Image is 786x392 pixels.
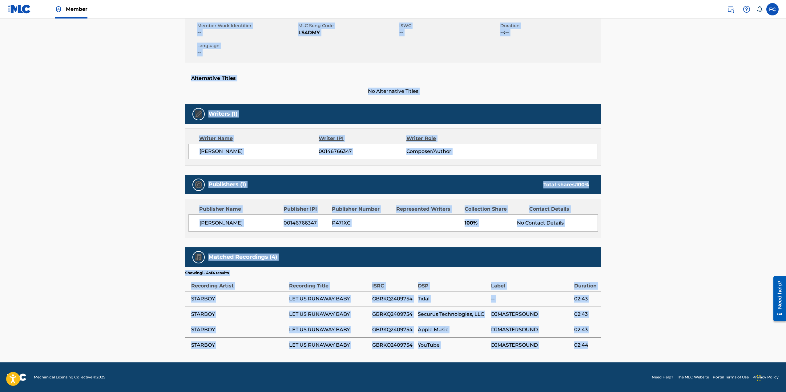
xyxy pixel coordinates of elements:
span: GBRKQ2409754 [372,295,415,303]
span: STARBOY [191,311,286,318]
span: Composer/Author [406,148,486,155]
span: STARBOY [191,341,286,349]
div: Represented Writers [396,205,460,213]
span: 00146766347 [319,148,406,155]
span: Member Work Identifier [197,23,297,29]
div: Publisher Number [332,205,392,213]
span: Apple Music [418,326,488,333]
span: LET US RUNAWAY BABY [289,295,369,303]
div: Total shares: [543,181,589,188]
span: 02:43 [574,326,598,333]
img: MLC Logo [7,5,31,14]
div: Recording Title [289,276,369,290]
iframe: Chat Widget [755,362,786,392]
span: Mechanical Licensing Collective © 2025 [34,374,105,380]
span: Securus Technologies, LLC [418,311,488,318]
div: Label [491,276,571,290]
div: DSP [418,276,488,290]
img: Top Rightsholder [55,6,62,13]
div: Glisser [757,369,761,387]
div: No Contact Details [517,219,597,227]
img: Matched Recordings [195,254,202,261]
iframe: Resource Center [769,274,786,323]
div: Writer IPI [319,135,406,142]
div: Contact Details [529,205,589,213]
div: Notifications [756,6,763,12]
div: Recording Artist [191,276,286,290]
span: -- [399,29,499,36]
span: STARBOY [191,326,286,333]
a: The MLC Website [677,374,709,380]
span: Language [197,43,297,49]
div: Collection Share [465,205,524,213]
h5: Writers (1) [208,110,237,118]
h5: Matched Recordings (4) [208,254,277,261]
div: Writer Role [406,135,486,142]
img: help [743,6,750,13]
span: -- [491,295,571,303]
span: MLC Song Code [298,23,398,29]
span: No Alternative Titles [185,88,601,95]
span: STARBOY [191,295,286,303]
div: Publisher IPI [284,205,327,213]
span: Member [66,6,87,13]
div: Help [740,3,753,15]
img: search [727,6,734,13]
span: DJMASTERSOUND [491,311,571,318]
span: 02:44 [574,341,598,349]
span: DJMASTERSOUND [491,341,571,349]
span: ISWC [399,23,499,29]
h5: Alternative Titles [191,75,595,81]
span: LET US RUNAWAY BABY [289,326,369,333]
span: --:-- [500,29,600,36]
div: Writer Name [199,135,319,142]
span: LET US RUNAWAY BABY [289,341,369,349]
span: -- [197,49,297,56]
h5: Publishers (1) [208,181,246,188]
div: User Menu [766,3,779,15]
div: ISRC [372,276,415,290]
a: Public Search [724,3,737,15]
div: Widget de chat [755,362,786,392]
img: logo [7,373,26,381]
div: Duration [574,276,598,290]
span: 100 % [576,182,589,188]
span: LS4DMY [298,29,398,36]
span: 00146766347 [284,219,327,227]
span: 02:43 [574,311,598,318]
img: Publishers [195,181,202,188]
span: GBRKQ2409754 [372,341,415,349]
p: Showing 1 - 4 of 4 results [185,270,229,276]
span: P471XC [332,219,392,227]
span: GBRKQ2409754 [372,326,415,333]
span: LET US RUNAWAY BABY [289,311,369,318]
span: Tidal [418,295,488,303]
a: Privacy Policy [752,374,779,380]
a: Need Help? [652,374,673,380]
a: Portal Terms of Use [713,374,749,380]
span: 100% [465,219,512,227]
span: [PERSON_NAME] [200,219,279,227]
img: Writers [195,110,202,118]
span: DJMASTERSOUND [491,326,571,333]
span: 02:43 [574,295,598,303]
div: Publisher Name [199,205,279,213]
span: GBRKQ2409754 [372,311,415,318]
span: [PERSON_NAME] [200,148,319,155]
span: YouTube [418,341,488,349]
span: -- [197,29,297,36]
span: Duration [500,23,600,29]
